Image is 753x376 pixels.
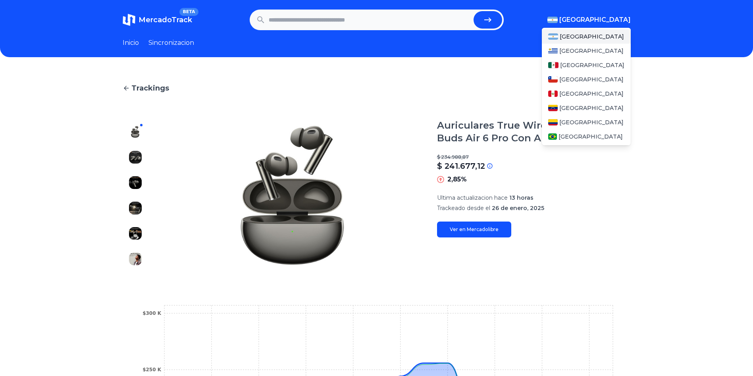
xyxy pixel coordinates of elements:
span: MercadoTrack [139,15,192,24]
img: Uruguay [548,48,558,54]
a: Mexico[GEOGRAPHIC_DATA] [542,58,631,72]
img: Auriculares True Wireless Realme Buds Air 6 Pro Con Anc Tita [129,253,142,265]
a: Uruguay[GEOGRAPHIC_DATA] [542,44,631,58]
span: [GEOGRAPHIC_DATA] [559,90,624,98]
a: Ver en Mercadolibre [437,222,511,237]
a: Brasil[GEOGRAPHIC_DATA] [542,129,631,144]
a: Venezuela[GEOGRAPHIC_DATA] [542,101,631,115]
img: MercadoTrack [123,13,135,26]
span: [GEOGRAPHIC_DATA] [558,133,623,141]
h1: Auriculares True Wireless Realme Buds Air 6 Pro Con Anc Tita [437,119,631,145]
img: Chile [548,76,558,83]
p: $ 234.988,87 [437,154,631,160]
img: Auriculares True Wireless Realme Buds Air 6 Pro Con Anc Tita [129,151,142,164]
span: [GEOGRAPHIC_DATA] [559,118,624,126]
tspan: $250 K [143,367,162,372]
img: Auriculares True Wireless Realme Buds Air 6 Pro Con Anc Tita [129,125,142,138]
p: $ 241.677,12 [437,160,485,172]
a: Trackings [123,83,631,94]
img: Auriculares True Wireless Realme Buds Air 6 Pro Con Anc Tita [129,202,142,214]
img: Auriculares True Wireless Realme Buds Air 6 Pro Con Anc Tita [129,176,142,189]
img: Brasil [548,133,557,140]
a: Colombia[GEOGRAPHIC_DATA] [542,115,631,129]
span: [GEOGRAPHIC_DATA] [559,47,624,55]
a: MercadoTrackBETA [123,13,192,26]
img: Argentina [547,17,558,23]
span: 26 de enero, 2025 [492,204,544,212]
span: [GEOGRAPHIC_DATA] [560,61,624,69]
img: Mexico [548,62,558,68]
img: Peru [548,91,558,97]
span: 13 horas [509,194,533,201]
span: BETA [179,8,198,16]
span: [GEOGRAPHIC_DATA] [559,15,631,25]
button: [GEOGRAPHIC_DATA] [547,15,631,25]
a: Sincronizacion [148,38,194,48]
img: Argentina [548,33,558,40]
img: Colombia [548,119,558,125]
a: Inicio [123,38,139,48]
img: Venezuela [548,105,558,111]
tspan: $300 K [143,310,162,316]
a: Argentina[GEOGRAPHIC_DATA] [542,29,631,44]
p: 2,85% [447,175,467,184]
span: [GEOGRAPHIC_DATA] [560,33,624,40]
span: [GEOGRAPHIC_DATA] [559,104,624,112]
img: Auriculares True Wireless Realme Buds Air 6 Pro Con Anc Tita [129,227,142,240]
span: Trackings [131,83,169,94]
span: Ultima actualizacion hace [437,194,508,201]
span: [GEOGRAPHIC_DATA] [559,75,624,83]
a: Chile[GEOGRAPHIC_DATA] [542,72,631,87]
a: Peru[GEOGRAPHIC_DATA] [542,87,631,101]
img: Auriculares True Wireless Realme Buds Air 6 Pro Con Anc Tita [164,119,421,272]
span: Trackeado desde el [437,204,490,212]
